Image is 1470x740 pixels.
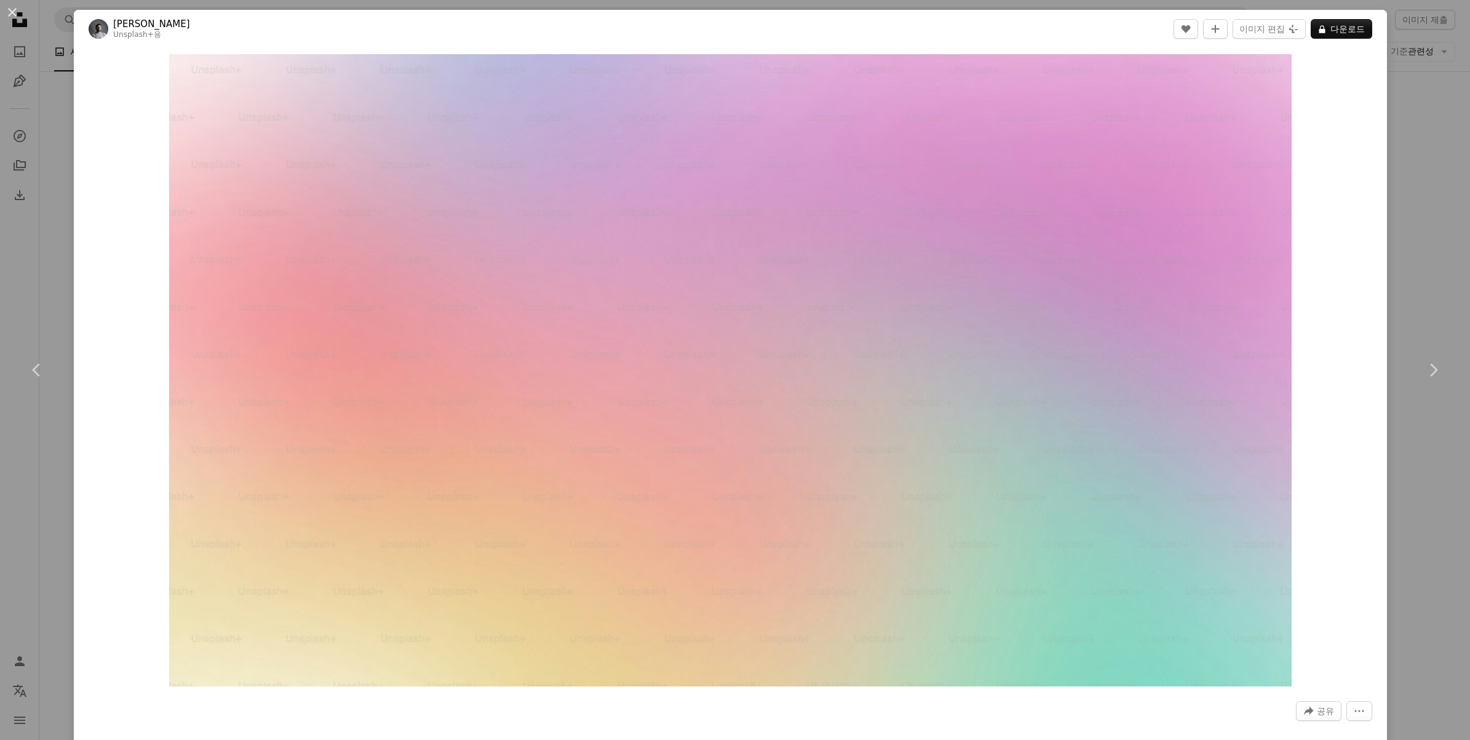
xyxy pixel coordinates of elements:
span: 공유 [1317,702,1334,720]
a: Unsplash+ [113,30,154,39]
img: Yunus Tuğ의 프로필로 이동 [89,19,108,39]
button: 이 이미지 확대 [169,54,1292,686]
button: 좋아요 [1174,19,1198,39]
a: [PERSON_NAME] [113,18,190,30]
img: 여러 가지 색상의 배경이 흐릿한 이미지 [169,54,1292,686]
button: 이 이미지 공유 [1296,701,1341,721]
div: 용 [113,30,190,40]
button: 컬렉션에 추가 [1203,19,1228,39]
button: 더 많은 작업 [1346,701,1372,721]
button: 다운로드 [1311,19,1372,39]
button: 이미지 편집 [1233,19,1306,39]
a: 다음 [1396,311,1470,429]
